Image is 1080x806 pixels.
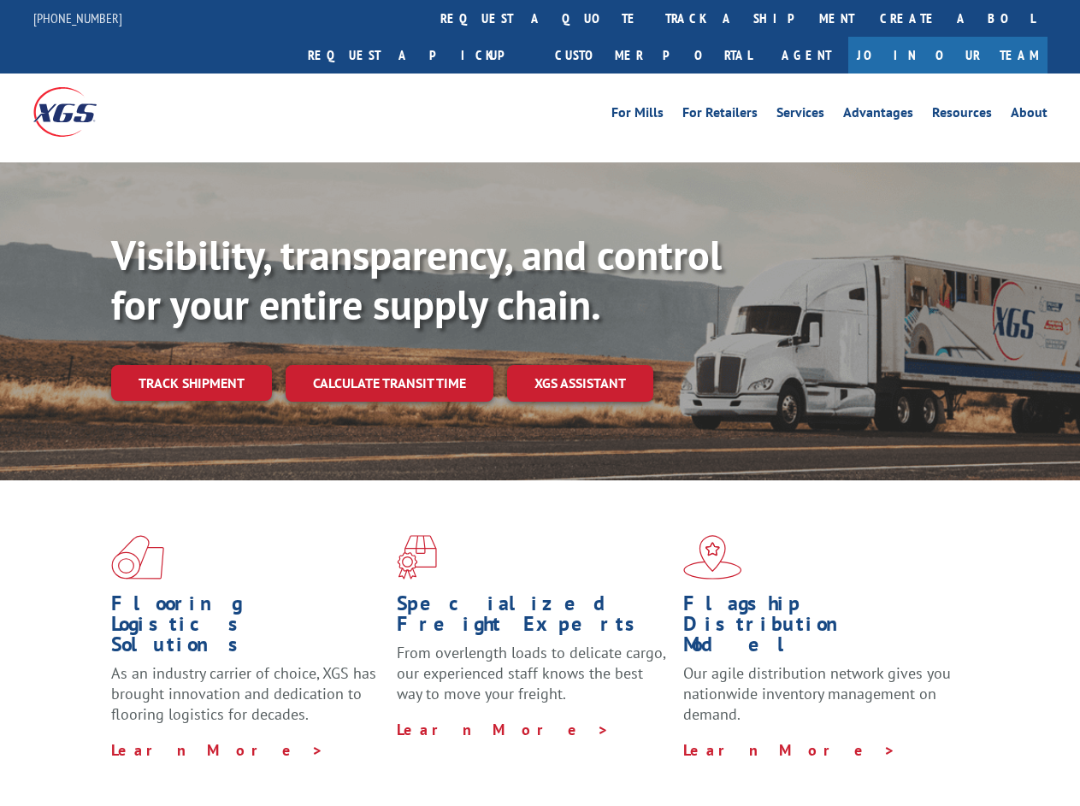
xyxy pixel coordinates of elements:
[848,37,1048,74] a: Join Our Team
[111,228,722,331] b: Visibility, transparency, and control for your entire supply chain.
[397,720,610,739] a: Learn More >
[397,643,670,719] p: From overlength loads to delicate cargo, our experienced staff knows the best way to move your fr...
[111,740,324,760] a: Learn More >
[286,365,493,402] a: Calculate transit time
[843,106,913,125] a: Advantages
[295,37,542,74] a: Request a pickup
[776,106,824,125] a: Services
[683,740,896,760] a: Learn More >
[111,535,164,579] img: xgs-icon-total-supply-chain-intelligence-red
[397,593,670,643] h1: Specialized Freight Experts
[33,9,122,26] a: [PHONE_NUMBER]
[111,365,272,401] a: Track shipment
[111,663,376,724] span: As an industry carrier of choice, XGS has brought innovation and dedication to flooring logistics...
[1011,106,1048,125] a: About
[611,106,664,125] a: For Mills
[683,535,742,579] img: xgs-icon-flagship-distribution-model-red
[764,37,848,74] a: Agent
[397,535,437,579] img: xgs-icon-focused-on-flooring-red
[542,37,764,74] a: Customer Portal
[683,593,956,663] h1: Flagship Distribution Model
[111,593,384,663] h1: Flooring Logistics Solutions
[932,106,992,125] a: Resources
[683,663,951,724] span: Our agile distribution network gives you nationwide inventory management on demand.
[682,106,758,125] a: For Retailers
[507,365,653,402] a: XGS ASSISTANT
